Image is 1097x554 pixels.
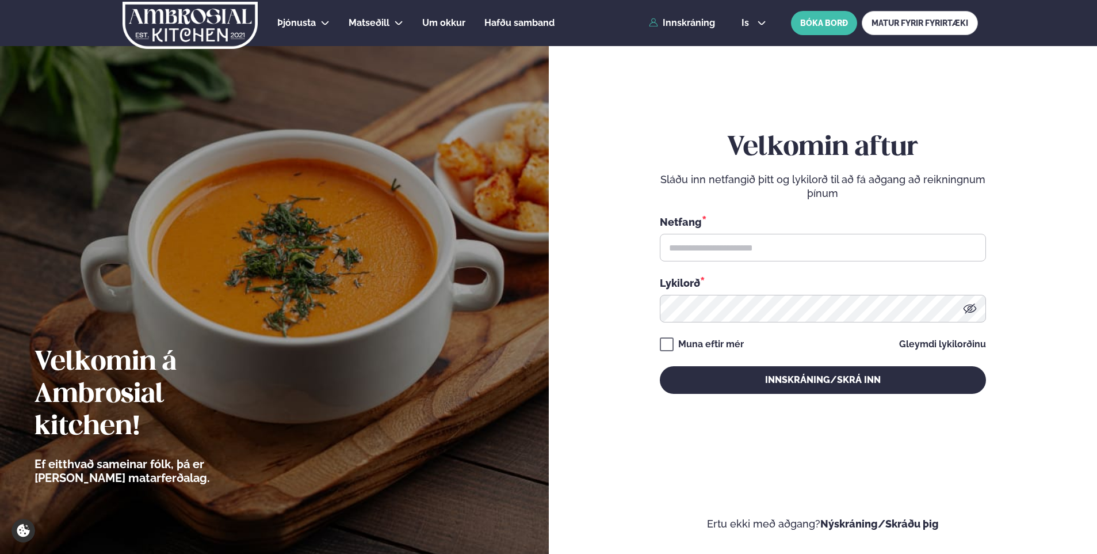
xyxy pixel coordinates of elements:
[583,517,1063,531] p: Ertu ekki með aðgang?
[660,366,986,394] button: Innskráning/Skrá inn
[484,16,555,30] a: Hafðu samband
[12,519,35,542] a: Cookie settings
[277,17,316,28] span: Þjónusta
[862,11,978,35] a: MATUR FYRIR FYRIRTÆKI
[732,18,775,28] button: is
[121,2,259,49] img: logo
[349,17,389,28] span: Matseðill
[660,173,986,200] p: Sláðu inn netfangið þitt og lykilorð til að fá aðgang að reikningnum þínum
[741,18,752,28] span: is
[349,16,389,30] a: Matseðill
[791,11,857,35] button: BÓKA BORÐ
[35,347,273,443] h2: Velkomin á Ambrosial kitchen!
[35,457,273,485] p: Ef eitthvað sameinar fólk, þá er [PERSON_NAME] matarferðalag.
[484,17,555,28] span: Hafðu samband
[899,340,986,349] a: Gleymdi lykilorðinu
[277,16,316,30] a: Þjónusta
[820,518,939,530] a: Nýskráning/Skráðu þig
[649,18,715,28] a: Innskráning
[660,214,986,229] div: Netfang
[660,275,986,290] div: Lykilorð
[422,17,465,28] span: Um okkur
[422,16,465,30] a: Um okkur
[660,132,986,164] h2: Velkomin aftur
